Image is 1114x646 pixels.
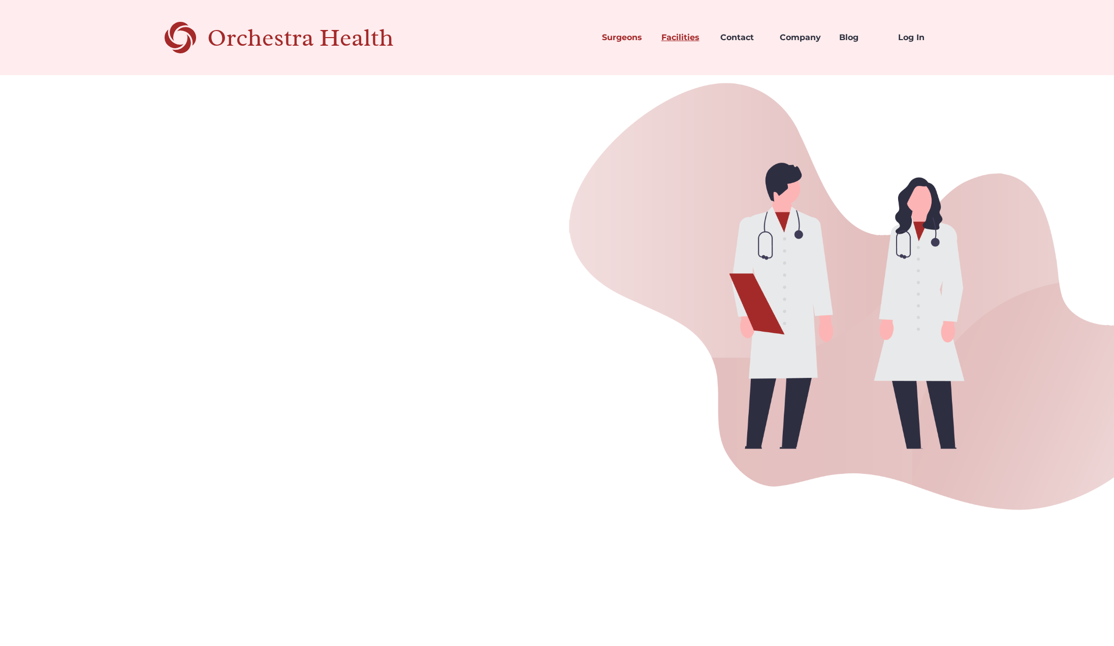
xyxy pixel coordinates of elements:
[165,20,429,55] a: home
[772,20,831,55] a: Company
[712,20,772,55] a: Contact
[831,20,890,55] a: Blog
[890,20,949,55] a: Log In
[653,20,713,55] a: Facilities
[557,75,1114,531] img: doctors
[207,27,429,48] div: Orchestra Health
[594,20,653,55] a: Surgeons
